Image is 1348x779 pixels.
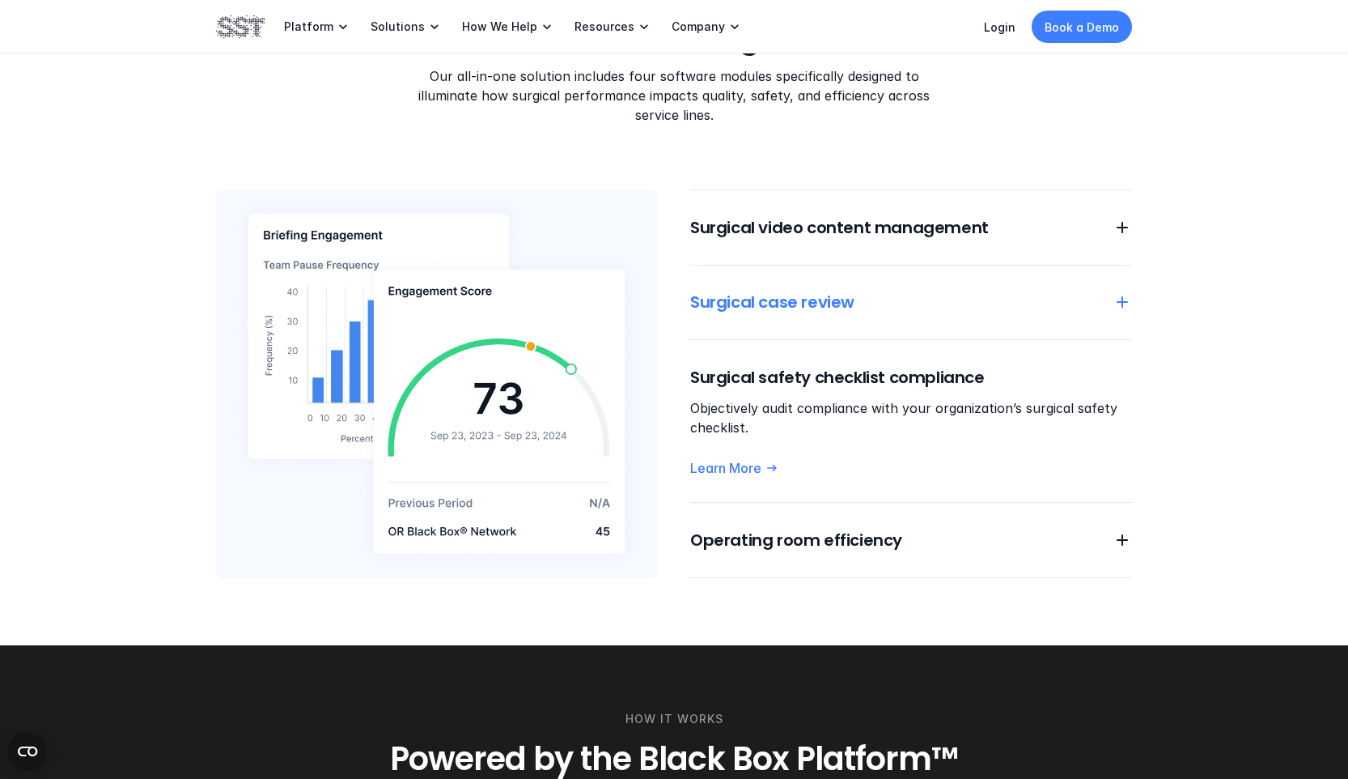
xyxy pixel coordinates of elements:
img: SST logo [216,13,265,40]
h3: One solution to drive surgical excellence [216,15,1132,57]
p: Objectively audit compliance with your organization’s surgical safety checklist. [690,398,1132,437]
p: How We Help [462,19,537,34]
h6: Surgical case review [690,291,1093,313]
a: Book a Demo [1032,11,1132,43]
h6: Surgical safety checklist compliance [690,366,1132,389]
h6: Surgical video content management [690,216,1093,239]
a: Learn More [690,460,1132,477]
p: Solutions [371,19,425,34]
p: Platform [284,19,333,34]
p: Resources [574,19,634,34]
p: Our all-in-one solution includes four software modules specifically designed to illuminate how su... [399,66,948,125]
img: Engagement metrics [216,189,658,578]
p: Book a Demo [1045,19,1119,36]
h6: Operating room efficiency [690,529,1093,551]
button: Open CMP widget [8,732,47,771]
p: Learn More [690,460,761,477]
a: Login [984,20,1015,34]
p: Company [672,19,725,34]
p: HOW IT WORKS [625,710,723,728]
